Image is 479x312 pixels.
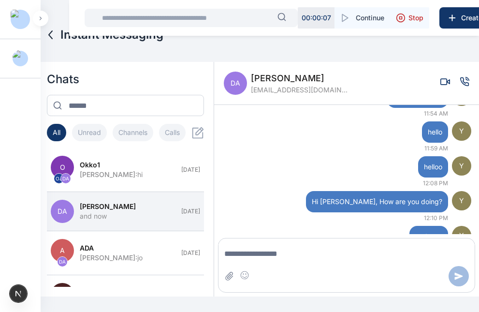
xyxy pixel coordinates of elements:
[13,50,28,67] img: Profile
[218,244,475,264] textarea: Message input
[452,191,471,210] span: Y
[428,127,442,137] span: hello
[60,27,163,43] span: Instant Messaging
[449,266,469,286] button: Send message
[424,162,442,172] span: helloo
[80,202,136,211] span: [PERSON_NAME]
[452,121,471,141] span: Y
[390,7,429,29] button: Stop
[224,72,247,95] span: DA
[415,232,442,241] span: and now
[80,253,137,262] span: [PERSON_NAME] :
[251,72,348,85] span: [PERSON_NAME]
[423,179,448,187] span: 12:08 PM
[181,208,200,215] span: [DATE]
[80,170,137,178] span: [PERSON_NAME] :
[47,124,66,141] button: All
[61,174,71,183] span: DA
[181,249,200,257] span: [DATE]
[58,257,67,267] span: DA
[440,77,450,87] button: Video call
[113,124,153,141] button: Channels
[80,160,100,170] span: Okko1
[424,110,448,118] span: 11:54 AM
[13,51,28,66] button: Profile
[47,72,203,87] h2: Chats
[452,156,471,176] span: Y
[302,13,331,23] p: 00 : 00 : 07
[11,10,30,29] img: Logo
[54,174,64,183] span: OJ
[47,192,203,231] button: DA[PERSON_NAME]and now[DATE]
[312,197,442,207] span: Hi [PERSON_NAME], How are you doing?
[334,7,390,29] button: Continue
[80,253,175,263] div: jo
[424,145,448,152] span: 11:59 AM
[181,166,200,174] span: [DATE]
[408,13,423,23] span: Stop
[80,243,94,253] span: ADA
[47,148,203,192] button: OOJDAOkko1[PERSON_NAME]:hi[DATE]
[224,270,234,282] button: Attach file
[356,13,384,23] span: Continue
[8,12,33,27] button: Logo
[159,124,186,141] button: Calls
[51,283,74,306] span: T
[80,211,175,221] div: and now
[51,200,74,223] span: DA
[452,226,471,245] span: Y
[47,231,203,275] button: ADAADA[PERSON_NAME]:jo[DATE]
[460,77,469,87] button: Voice call
[80,170,175,179] div: hi
[240,270,249,280] button: Insert emoji
[251,85,348,95] span: [EMAIL_ADDRESS][DOMAIN_NAME]
[72,124,107,141] button: Unread
[51,156,74,179] span: O
[51,239,74,262] span: A
[424,214,448,222] span: 12:10 PM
